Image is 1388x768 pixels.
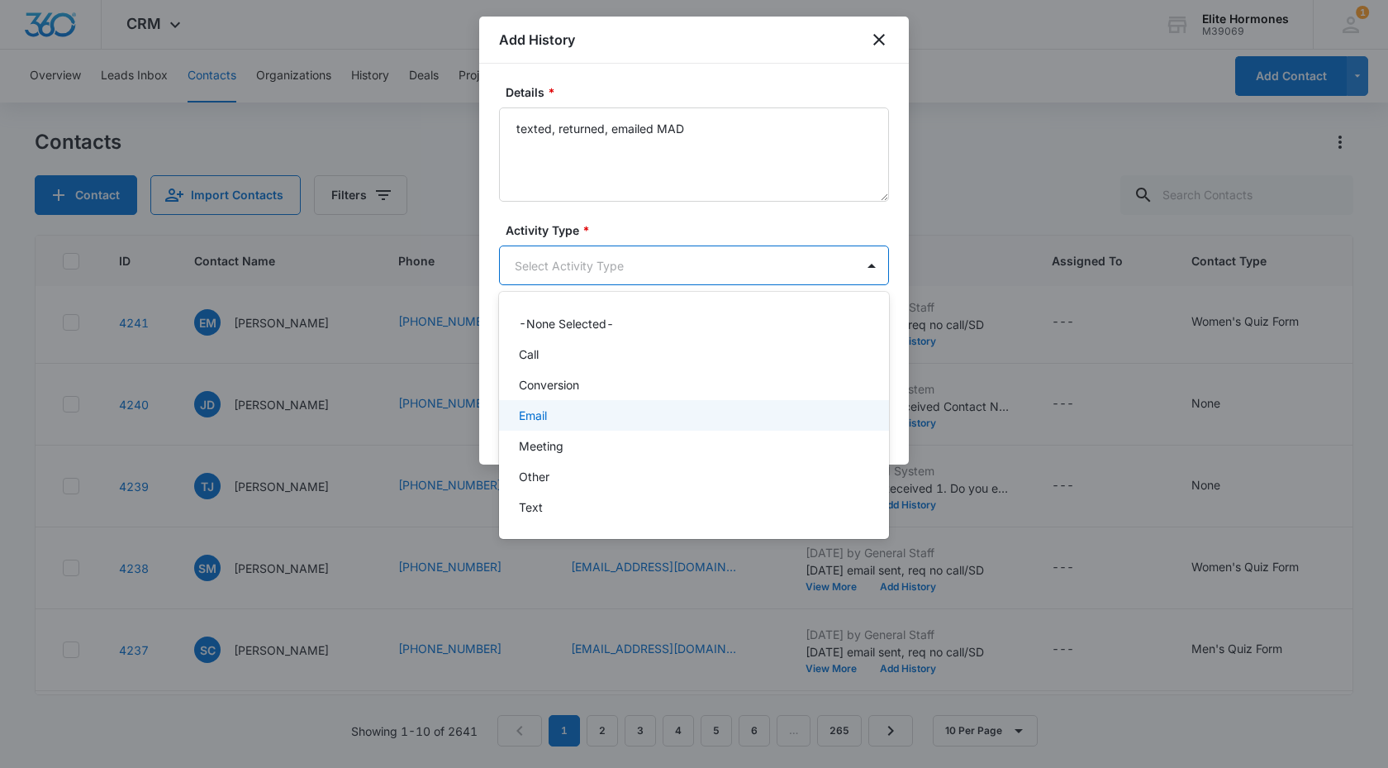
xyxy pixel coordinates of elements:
[519,498,543,516] p: Text
[519,437,563,455] p: Meeting
[519,315,614,332] p: -None Selected-
[519,468,549,485] p: Other
[519,407,547,424] p: Email
[519,376,579,394] p: Conversion
[519,346,539,363] p: Call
